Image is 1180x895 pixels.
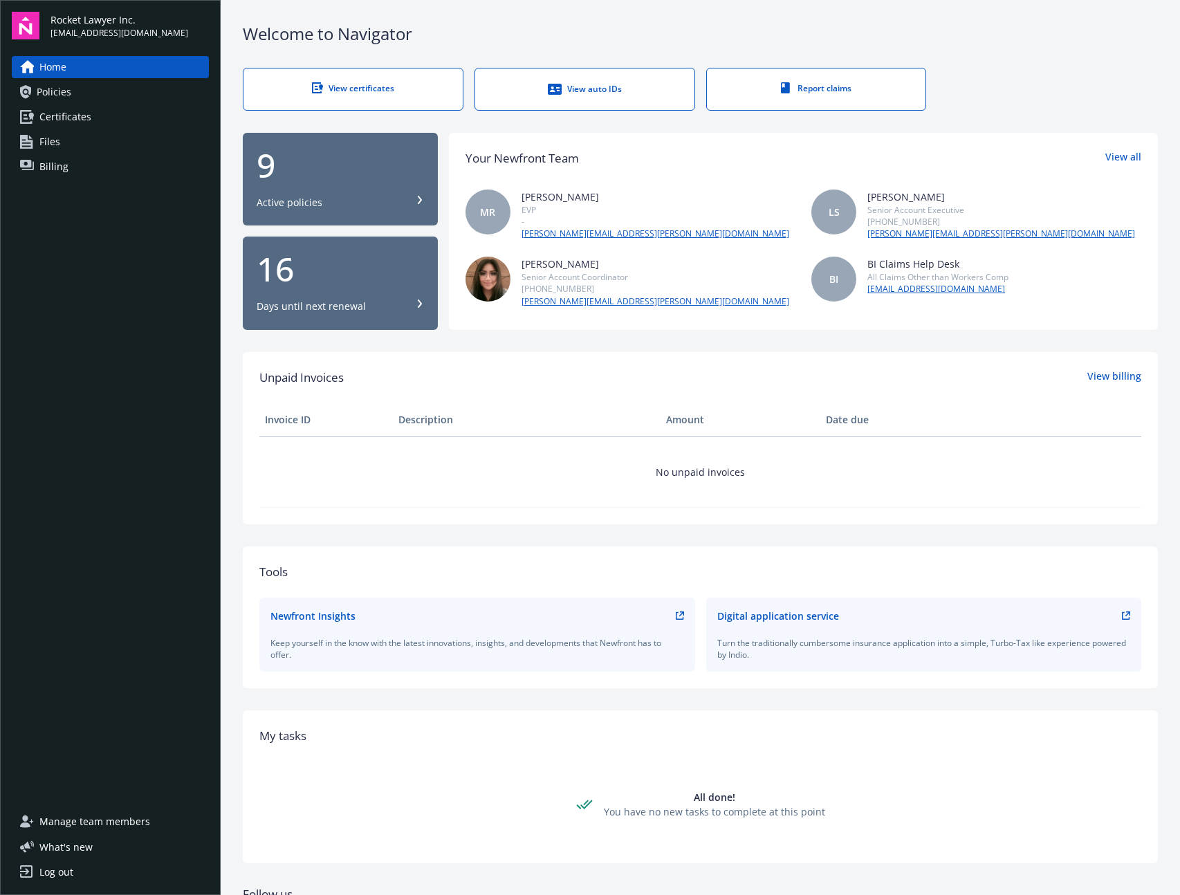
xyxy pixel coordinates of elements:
[39,156,68,178] span: Billing
[604,804,825,819] div: You have no new tasks to complete at this point
[257,299,366,313] div: Days until next renewal
[12,12,39,39] img: navigator-logo.svg
[522,271,789,283] div: Senior Account Coordinator
[522,257,789,271] div: [PERSON_NAME]
[522,228,789,240] a: [PERSON_NAME][EMAIL_ADDRESS][PERSON_NAME][DOMAIN_NAME]
[522,204,789,216] div: EVP
[829,205,840,219] span: LS
[867,257,1008,271] div: BI Claims Help Desk
[39,861,73,883] div: Log out
[50,12,209,39] button: Rocket Lawyer Inc.[EMAIL_ADDRESS][DOMAIN_NAME]
[243,68,463,111] a: View certificates
[270,637,684,661] div: Keep yourself in the know with the latest innovations, insights, and developments that Newfront h...
[522,190,789,204] div: [PERSON_NAME]
[706,68,927,111] a: Report claims
[39,106,91,128] span: Certificates
[735,82,898,94] div: Report claims
[257,252,424,286] div: 16
[12,81,209,103] a: Policies
[829,272,838,286] span: BI
[271,82,435,94] div: View certificates
[243,22,1158,46] div: Welcome to Navigator
[503,82,667,96] div: View auto IDs
[12,811,209,833] a: Manage team members
[12,131,209,153] a: Files
[39,56,66,78] span: Home
[50,27,188,39] span: [EMAIL_ADDRESS][DOMAIN_NAME]
[12,156,209,178] a: Billing
[465,149,579,167] div: Your Newfront Team
[465,257,510,302] img: photo
[243,237,438,330] button: 16Days until next renewal
[867,271,1008,283] div: All Claims Other than Workers Comp
[867,283,1008,295] a: [EMAIL_ADDRESS][DOMAIN_NAME]
[867,216,1135,228] div: [PHONE_NUMBER]
[867,228,1135,240] a: [PERSON_NAME][EMAIL_ADDRESS][PERSON_NAME][DOMAIN_NAME]
[480,205,495,219] span: MR
[867,204,1135,216] div: Senior Account Executive
[522,216,789,228] div: -
[604,790,825,804] div: All done!
[257,196,322,210] div: Active policies
[522,283,789,295] div: [PHONE_NUMBER]
[259,727,1141,745] div: My tasks
[259,563,1141,581] div: Tools
[661,403,821,436] th: Amount
[717,637,1131,661] div: Turn the traditionally cumbersome insurance application into a simple, Turbo-Tax like experience ...
[39,840,93,854] span: What ' s new
[50,12,188,27] span: Rocket Lawyer Inc.
[39,811,150,833] span: Manage team members
[12,106,209,128] a: Certificates
[393,403,660,436] th: Description
[1105,149,1141,167] a: View all
[270,609,356,623] div: Newfront Insights
[867,190,1135,204] div: [PERSON_NAME]
[1087,369,1141,387] a: View billing
[243,133,438,226] button: 9Active policies
[820,403,954,436] th: Date due
[39,131,60,153] span: Files
[259,436,1141,507] td: No unpaid invoices
[259,403,393,436] th: Invoice ID
[257,149,424,182] div: 9
[717,609,839,623] div: Digital application service
[474,68,695,111] a: View auto IDs
[522,295,789,308] a: [PERSON_NAME][EMAIL_ADDRESS][PERSON_NAME][DOMAIN_NAME]
[37,81,71,103] span: Policies
[12,840,115,854] button: What's new
[259,369,344,387] span: Unpaid Invoices
[12,56,209,78] a: Home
